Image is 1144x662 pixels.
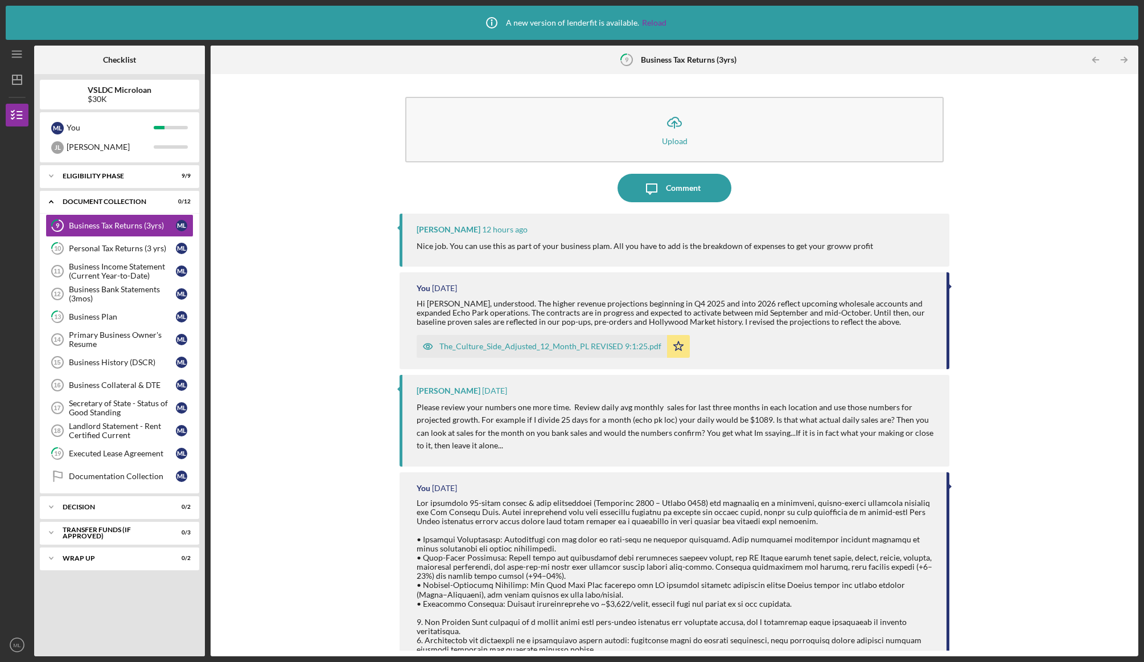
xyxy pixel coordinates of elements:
div: M L [176,402,187,414]
div: Wrap Up [63,555,162,562]
p: Please review your numbers one more time. Review daily avg monthly sales for last three months in... [417,401,938,452]
a: Reload [642,18,666,27]
div: M L [176,425,187,436]
tspan: 19 [54,450,61,457]
time: 2025-08-30 19:30 [482,386,507,395]
div: M L [176,334,187,345]
time: 2025-09-01 20:22 [432,284,457,293]
div: J L [51,141,64,154]
button: The_Culture_Side_Adjusted_12_Month_PL REVISED 9:1:25.pdf [417,335,690,358]
div: Business Bank Statements (3mos) [69,285,176,303]
div: Transfer Funds (If Approved) [63,526,162,540]
a: 14Primary Business Owner's ResumeML [46,328,194,351]
tspan: 12 [54,291,60,297]
tspan: 17 [54,404,60,411]
a: 10Personal Tax Returns (3 yrs)ML [46,237,194,260]
div: The_Culture_Side_Adjusted_12_Month_PL REVISED 9:1:25.pdf [439,342,661,351]
div: Business Tax Returns (3yrs) [69,221,176,230]
div: You [417,484,430,493]
b: Checklist [103,55,136,64]
div: [PERSON_NAME] [417,386,480,395]
p: Nice job. You can use this as part of your business plam. All you have to add is the breakdown of... [417,240,873,252]
a: 18Landlord Statement - Rent Certified CurrentML [46,419,194,442]
div: Primary Business Owner's Resume [69,330,176,349]
a: 9Business Tax Returns (3yrs)ML [46,214,194,237]
div: M L [176,288,187,300]
a: 13Business PlanML [46,305,194,328]
tspan: 16 [54,382,60,389]
a: 11Business Income Statement (Current Year-to-Date)ML [46,260,194,283]
div: 0 / 2 [170,555,191,562]
div: 9 / 9 [170,173,191,179]
b: Business Tax Returns (3yrs) [641,55,736,64]
div: A new version of lenderfit is available. [478,9,666,37]
a: 19Executed Lease AgreementML [46,442,194,465]
div: Business Plan [69,312,176,321]
div: Personal Tax Returns (3 yrs) [69,244,176,253]
div: Eligibility Phase [63,173,162,179]
div: Business History (DSCR) [69,358,176,367]
div: M L [51,122,64,134]
div: M L [176,379,187,391]
a: 17Secretary of State - Status of Good StandingML [46,397,194,419]
tspan: 11 [54,268,60,275]
div: You [417,284,430,293]
div: Comment [666,174,701,202]
time: 2025-09-05 13:40 [482,225,528,234]
tspan: 15 [54,359,60,366]
div: Upload [662,137,688,145]
tspan: 9 [625,56,629,63]
a: 12Business Bank Statements (3mos)ML [46,283,194,305]
tspan: 9 [56,222,60,230]
tspan: 14 [54,336,61,343]
div: Landlord Statement - Rent Certified Current [69,422,176,440]
a: 16Business Collateral & DTEML [46,374,194,397]
div: M L [176,448,187,459]
button: ML [6,634,28,656]
div: You [67,118,154,137]
div: Documentation Collection [69,472,176,481]
text: ML [13,642,21,648]
button: Upload [405,97,944,162]
div: Document Collection [63,198,162,205]
div: 0 / 3 [170,529,191,536]
div: Business Income Statement (Current Year-to-Date) [69,262,176,280]
div: 0 / 12 [170,198,191,205]
div: M L [176,243,187,254]
div: M L [176,311,187,322]
div: Business Collateral & DTE [69,381,176,390]
div: M L [176,220,187,231]
div: Hi [PERSON_NAME], understood. The higher revenue projections beginning in Q4 2025 and into 2026 r... [417,299,935,326]
div: M L [176,265,187,277]
tspan: 13 [54,313,61,321]
div: [PERSON_NAME] [417,225,480,234]
div: M L [176,471,187,482]
div: [PERSON_NAME] [67,137,154,157]
tspan: 18 [54,427,60,434]
time: 2025-08-28 02:15 [432,484,457,493]
div: $30K [88,95,151,104]
div: Executed Lease Agreement [69,449,176,458]
div: M L [176,357,187,368]
div: Secretary of State - Status of Good Standing [69,399,176,417]
div: 0 / 2 [170,504,191,510]
div: Decision [63,504,162,510]
a: Documentation CollectionML [46,465,194,488]
tspan: 10 [54,245,61,252]
b: VSLDC Microloan [88,85,151,95]
button: Comment [618,174,731,202]
a: 15Business History (DSCR)ML [46,351,194,374]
